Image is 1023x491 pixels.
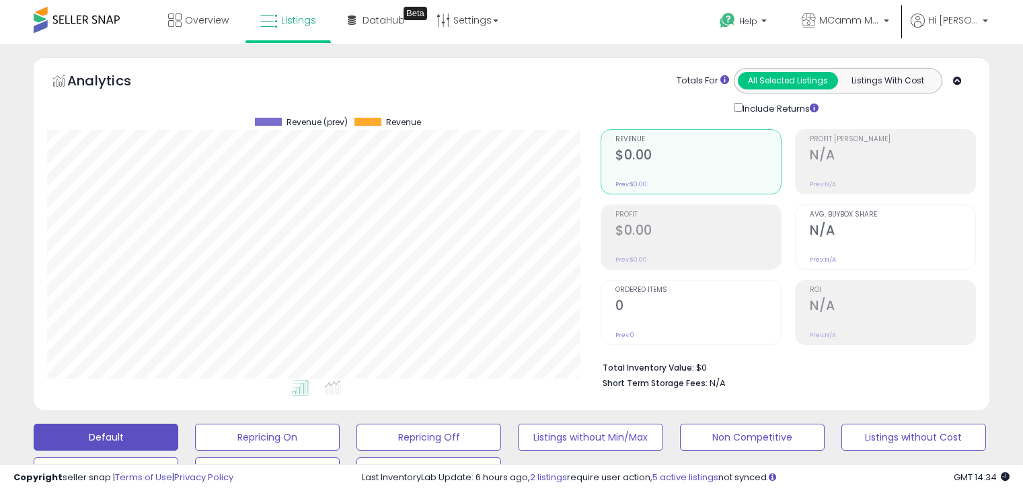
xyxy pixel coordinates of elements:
span: Revenue [615,136,781,143]
span: Profit [PERSON_NAME] [810,136,975,143]
span: N/A [710,377,726,389]
span: Ordered Items [615,287,781,294]
a: 5 active listings [652,471,718,484]
a: Hi [PERSON_NAME] [911,13,988,44]
li: $0 [603,358,966,375]
b: Short Term Storage Fees: [603,377,708,389]
h2: N/A [810,223,975,241]
h2: $0.00 [615,147,781,165]
button: All Selected Listings [738,72,838,89]
span: 2025-08-15 14:34 GMT [954,471,1010,484]
button: Listings without Cost [841,424,986,451]
button: Non Competitive [680,424,825,451]
span: Revenue (prev) [287,118,348,127]
button: Listings With Cost [837,72,938,89]
h2: N/A [810,298,975,316]
button: BB below min [356,457,501,484]
div: Include Returns [724,100,835,116]
a: 2 listings [530,471,567,484]
small: Prev: 0 [615,331,634,339]
b: Total Inventory Value: [603,362,694,373]
h5: Analytics [67,71,157,93]
button: Repricing On [195,424,340,451]
a: Privacy Policy [174,471,233,484]
small: Prev: N/A [810,180,836,188]
div: Last InventoryLab Update: 6 hours ago, require user action, not synced. [362,471,1010,484]
button: Default [34,424,178,451]
button: Deactivated & In Stock [34,457,178,484]
strong: Copyright [13,471,63,484]
small: Prev: $0.00 [615,180,647,188]
span: Listings [281,13,316,27]
span: Revenue [386,118,421,127]
div: seller snap | | [13,471,233,484]
h2: $0.00 [615,223,781,241]
a: Terms of Use [115,471,172,484]
div: Tooltip anchor [404,7,427,20]
span: Profit [615,211,781,219]
a: Help [709,2,780,44]
span: MCamm Merchandise [819,13,880,27]
span: Help [739,15,757,27]
small: Prev: N/A [810,331,836,339]
span: DataHub [363,13,405,27]
button: 0 orders 7 days [195,457,340,484]
span: Hi [PERSON_NAME] [928,13,979,27]
small: Prev: N/A [810,256,836,264]
div: Totals For [677,75,729,87]
h2: 0 [615,298,781,316]
i: Get Help [719,12,736,29]
button: Repricing Off [356,424,501,451]
small: Prev: $0.00 [615,256,647,264]
span: ROI [810,287,975,294]
span: Overview [185,13,229,27]
span: Avg. Buybox Share [810,211,975,219]
button: Listings without Min/Max [518,424,662,451]
h2: N/A [810,147,975,165]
